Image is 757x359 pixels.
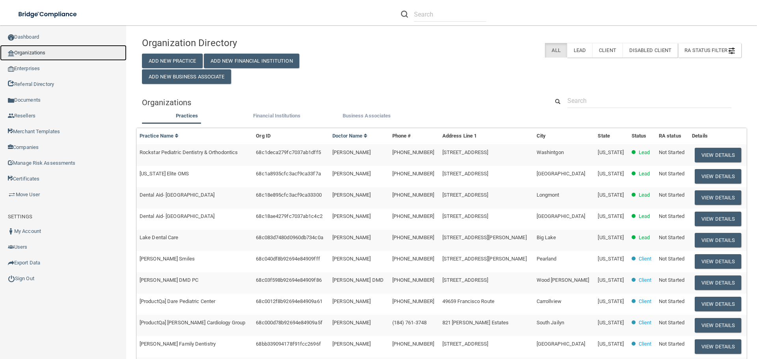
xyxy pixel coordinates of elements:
[567,43,592,58] label: Lead
[537,149,564,155] span: Washintgon
[567,93,731,108] input: Search
[659,298,684,304] span: Not Started
[146,111,228,121] label: Practices
[140,171,189,177] span: [US_STATE] Elite OMS
[332,341,371,347] span: [PERSON_NAME]
[232,111,322,123] li: Financial Institutions
[253,128,329,144] th: Org ID
[442,256,527,262] span: [STREET_ADDRESS][PERSON_NAME]
[204,54,299,68] button: Add New Financial Institution
[545,43,567,58] label: All
[537,341,585,347] span: [GEOGRAPHIC_DATA]
[537,213,585,219] span: [GEOGRAPHIC_DATA]
[537,298,561,304] span: Carrollview
[140,277,198,283] span: [PERSON_NAME] DMD PC
[256,213,322,219] span: 68c18ae4279fc7037ab1c4c2
[326,111,408,121] label: Business Associates
[392,256,434,262] span: [PHONE_NUMBER]
[598,171,624,177] span: [US_STATE]
[598,234,624,240] span: [US_STATE]
[392,213,434,219] span: [PHONE_NUMBER]
[442,341,489,347] span: [STREET_ADDRESS]
[598,277,624,283] span: [US_STATE]
[598,213,624,219] span: [US_STATE]
[8,244,14,250] img: icon-users.e205127d.png
[392,341,434,347] span: [PHONE_NUMBER]
[142,54,203,68] button: Add New Practice
[140,149,238,155] span: Rockstar Pediatric Dentistry & Orthodontics
[140,133,179,139] a: Practice Name
[140,298,215,304] span: [ProductQa] Dare Pediatric Center
[8,97,14,104] img: icon-documents.8dae5593.png
[392,298,434,304] span: [PHONE_NUMBER]
[8,50,14,56] img: organization-icon.f8decf85.png
[442,234,527,240] span: [STREET_ADDRESS][PERSON_NAME]
[256,256,320,262] span: 68c040df8b92694e84909fff
[598,320,624,326] span: [US_STATE]
[442,171,489,177] span: [STREET_ADDRESS]
[659,256,684,262] span: Not Started
[392,234,434,240] span: [PHONE_NUMBER]
[8,191,16,199] img: briefcase.64adab9b.png
[256,234,323,240] span: 68c083d7480d0960db734c0a
[659,149,684,155] span: Not Started
[12,6,84,22] img: bridge_compliance_login_screen.278c3ca4.svg
[332,133,368,139] a: Doctor Name
[639,169,650,179] p: Lead
[695,169,741,184] button: View Details
[332,149,371,155] span: [PERSON_NAME]
[392,320,427,326] span: (184) 761-3748
[659,192,684,198] span: Not Started
[439,128,533,144] th: Address Line 1
[695,190,741,205] button: View Details
[392,171,434,177] span: [PHONE_NUMBER]
[639,275,652,285] p: Client
[695,275,741,290] button: View Details
[332,192,371,198] span: [PERSON_NAME]
[533,128,595,144] th: City
[695,148,741,162] button: View Details
[442,298,494,304] span: 49659 Francisco Route
[8,228,14,234] img: ic_user_dark.df1a06c3.png
[8,275,15,282] img: ic_power_dark.7ecde6b1.png
[595,128,628,144] th: State
[256,277,321,283] span: 68c03f598b92694e84909f86
[628,128,656,144] th: Status
[142,38,334,48] h4: Organization Directory
[598,256,624,262] span: [US_STATE]
[598,149,624,155] span: [US_STATE]
[639,254,652,264] p: Client
[322,111,412,123] li: Business Associate
[537,256,557,262] span: Pearland
[332,256,371,262] span: [PERSON_NAME]
[598,192,624,198] span: [US_STATE]
[639,297,652,306] p: Client
[140,213,214,219] span: Dental Aid- [GEOGRAPHIC_DATA]
[695,233,741,247] button: View Details
[659,320,684,326] span: Not Started
[695,318,741,333] button: View Details
[343,113,391,119] span: Business Associates
[332,234,371,240] span: [PERSON_NAME]
[332,320,371,326] span: [PERSON_NAME]
[142,111,232,123] li: Practices
[389,128,439,144] th: Phone #
[332,277,384,283] span: [PERSON_NAME] DMD
[639,148,650,157] p: Lead
[659,277,684,283] span: Not Started
[8,113,14,119] img: ic_reseller.de258add.png
[8,212,32,221] label: SETTINGS
[656,128,689,144] th: RA status
[695,212,741,226] button: View Details
[639,233,650,242] p: Lead
[659,213,684,219] span: Not Started
[256,341,321,347] span: 68bb339094178f91fcc2696f
[142,98,537,107] h5: Organizations
[414,7,486,22] input: Search
[140,341,216,347] span: [PERSON_NAME] Family Dentistry
[695,339,741,354] button: View Details
[623,43,678,58] label: Disabled Client
[659,341,684,347] span: Not Started
[442,277,489,283] span: [STREET_ADDRESS]
[442,320,509,326] span: 821 [PERSON_NAME] Estates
